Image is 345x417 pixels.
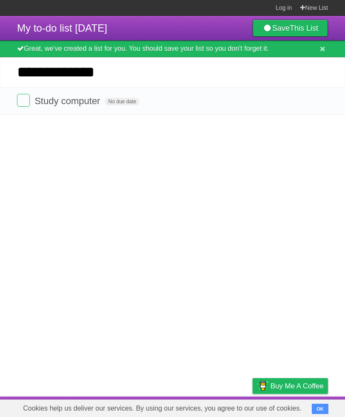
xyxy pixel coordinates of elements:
a: SaveThis List [253,20,328,37]
span: No due date [105,98,139,105]
a: Privacy [241,399,264,415]
span: Cookies help us deliver our services. By using our services, you agree to our use of cookies. [14,400,310,417]
a: Suggest a feature [274,399,328,415]
a: About [139,399,157,415]
a: Developers [167,399,202,415]
b: This List [290,24,318,32]
a: Buy me a coffee [253,378,328,394]
span: My to-do list [DATE] [17,22,107,34]
span: Buy me a coffee [270,379,324,394]
a: Terms [213,399,231,415]
img: Buy me a coffee [257,379,268,393]
button: OK [312,404,328,414]
label: Done [17,94,30,107]
span: Study computer [34,96,102,106]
